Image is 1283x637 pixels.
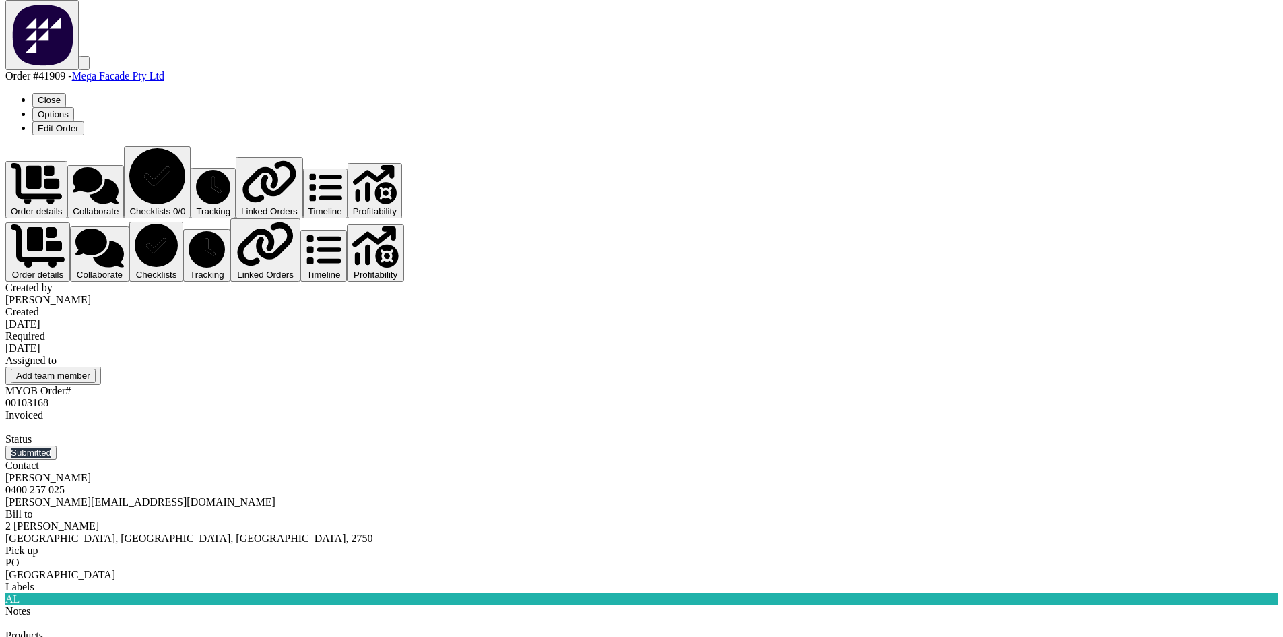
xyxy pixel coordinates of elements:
[5,446,57,460] button: Submitted
[5,330,1278,342] div: Required
[32,121,84,135] button: Edit Order
[73,206,119,216] div: Collaborate
[191,168,236,218] button: Tracking
[5,533,1278,545] div: [GEOGRAPHIC_DATA], [GEOGRAPHIC_DATA], [GEOGRAPHIC_DATA], 2750
[5,161,67,218] button: Order details
[5,508,1278,520] div: Bill to
[11,206,62,216] div: Order details
[5,520,1278,533] div: 2 [PERSON_NAME]
[5,70,72,82] span: Order #41909 -
[5,472,1278,484] div: [PERSON_NAME]
[5,496,1278,508] div: [PERSON_NAME][EMAIL_ADDRESS][DOMAIN_NAME]
[196,206,230,216] div: Tracking
[5,484,1278,496] div: 0400 257 025
[5,545,1278,557] div: Pick up
[236,157,303,218] button: Linked Orders
[5,397,1278,409] div: 00103168
[347,224,404,282] button: Profitability
[32,93,66,107] button: Close
[5,282,1278,294] div: Created by
[32,107,74,121] button: Options
[5,569,1278,581] div: [GEOGRAPHIC_DATA]
[303,169,348,218] button: Timeline
[308,206,342,216] div: Timeline
[5,472,1278,508] div: [PERSON_NAME]0400 257 025[PERSON_NAME][EMAIL_ADDRESS][DOMAIN_NAME]
[129,206,185,216] div: Checklists 0/0
[5,306,1278,318] div: Created
[11,448,51,458] span: Submitted
[5,318,40,330] span: [DATE]
[348,163,402,218] button: Profitability
[72,70,164,82] a: Mega Facade Pty Ltd
[124,146,191,218] button: Checklists 0/0
[5,605,1278,617] div: Notes
[129,222,183,281] button: Checklists
[241,206,298,216] div: Linked Orders
[300,230,347,282] button: Timeline
[5,593,1278,605] div: AL
[5,581,1278,593] div: Labels
[5,520,1278,545] div: 2 [PERSON_NAME][GEOGRAPHIC_DATA], [GEOGRAPHIC_DATA], [GEOGRAPHIC_DATA], 2750
[5,460,1278,472] div: Contact
[5,294,1278,306] div: [PERSON_NAME]
[5,557,1278,569] div: PO
[230,218,300,282] button: Linked Orders
[5,409,1278,421] div: Invoiced
[5,342,40,354] span: [DATE]
[5,433,1278,446] div: Status
[5,355,1278,367] div: Assigned to
[5,385,1278,397] div: MYOB Order #
[67,165,124,218] button: Collaborate
[183,229,230,282] button: Tracking
[5,367,101,385] button: Add team member
[5,222,70,282] button: Order details
[11,369,96,383] button: Add team member
[353,206,397,216] div: Profitability
[11,2,73,66] img: Factory
[70,226,129,282] button: Collaborate
[5,421,19,433] span: No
